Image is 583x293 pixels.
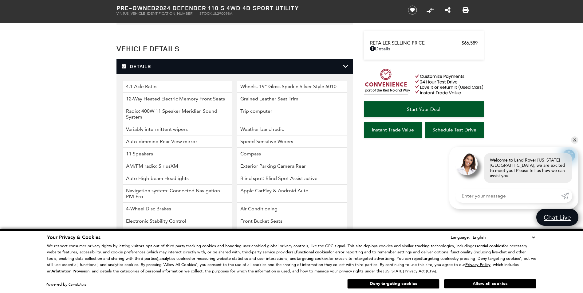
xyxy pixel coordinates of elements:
[370,46,478,52] a: Details
[364,101,484,117] a: Start Your Deal
[51,268,89,274] strong: Arbitration Provision
[370,40,478,46] a: Retailer Selling Price $66,589
[237,215,347,227] li: Front Bucket Seats
[237,185,347,203] li: Apple CarPlay & Android Auto
[445,6,451,14] a: Share this Pre-Owned 2024 Defender 110 S 4WD 4D Sport Utility
[160,256,190,261] strong: analytics cookies
[444,279,536,288] button: Allow all cookies
[123,185,233,203] li: Navigation system: Connected Navigation PIVI Pro
[123,160,233,172] li: AM/FM radio: SiriusXM
[541,213,574,221] span: Chat Live
[237,160,347,172] li: Exterior Parking Camera Rear
[45,283,86,287] div: Powered by
[123,135,233,148] li: Auto-dimming Rear-View mirror
[116,4,156,12] strong: Pre-Owned
[484,153,572,183] div: Welcome to Land Rover [US_STATE][GEOGRAPHIC_DATA], we are excited to meet you! Please tell us how...
[116,5,398,11] h1: 2024 Defender 110 S 4WD 4D Sport Utility
[422,256,454,261] strong: targeting cookies
[123,227,233,240] li: Front Center Armrest
[455,153,478,175] img: Agent profile photo
[237,135,347,148] li: Speed-Sensitive Wipers
[123,172,233,185] li: Auto High-beam Headlights
[237,203,347,215] li: Air Conditioning
[123,11,193,16] span: [US_VEHICLE_IDENTIFICATION_NUMBER]
[407,106,440,112] span: Start Your Deal
[121,63,343,69] h3: Details
[123,105,233,123] li: Radio: 400W 11 Speaker Meridian Sound System
[213,11,232,16] span: UL290098A
[561,189,572,203] a: Submit
[465,262,490,268] u: Privacy Policy
[123,80,233,93] li: 4.1 Axle Ratio
[116,43,353,54] h2: Vehicle Details
[123,148,233,160] li: 11 Speakers
[536,209,578,226] a: Chat Live
[47,234,100,241] span: Your Privacy & Cookies
[463,6,469,14] a: Print this Pre-Owned 2024 Defender 110 S 4WD 4D Sport Utility
[123,203,233,215] li: 4-Wheel Disc Brakes
[123,123,233,135] li: Variably intermittent wipers
[372,127,414,133] span: Instant Trade Value
[432,127,476,133] span: Schedule Test Drive
[297,256,329,261] strong: targeting cookies
[462,40,478,46] span: $66,589
[237,105,347,123] li: Trip computer
[426,6,435,15] button: Compare Vehicle
[471,234,536,241] select: Language Select
[199,11,213,16] span: Stock:
[451,235,470,239] div: Language:
[47,243,536,275] p: We respect consumer privacy rights by letting visitors opt out of third-party tracking cookies an...
[370,40,462,46] span: Retailer Selling Price
[237,80,347,93] li: Wheels: 19" Gloss Sparkle Silver Style 6010
[364,122,422,138] a: Instant Trade Value
[69,283,86,287] a: ComplyAuto
[237,148,347,160] li: Compass
[472,243,503,249] strong: essential cookies
[455,189,561,203] input: Enter your message
[296,249,329,255] strong: functional cookies
[347,279,439,289] button: Deny targeting cookies
[123,215,233,227] li: Electronic Stability Control
[237,227,347,240] li: Leather Shift Knob
[425,122,484,138] a: Schedule Test Drive
[116,11,123,16] span: VIN:
[123,93,233,105] li: 12-Way Heated Electric Memory Front Seats
[406,5,419,15] button: Save vehicle
[237,172,347,185] li: Blind spot: Blind Spot Assist active
[237,123,347,135] li: Weather band radio
[237,93,347,105] li: Grained Leather Seat Trim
